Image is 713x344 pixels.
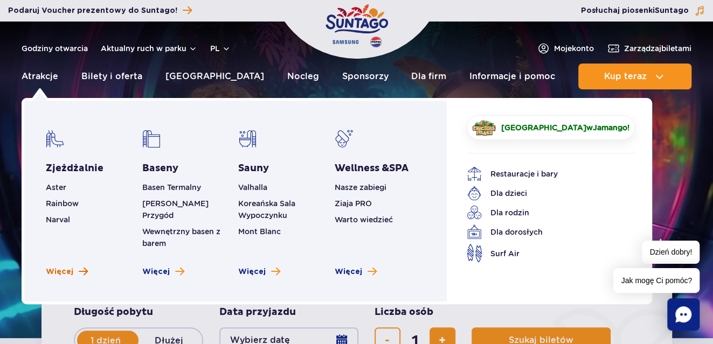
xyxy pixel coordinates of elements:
a: Zobacz więcej zjeżdżalni [46,266,88,277]
a: Wellness &SPA [335,162,409,175]
a: Dla dorosłych [467,224,619,240]
a: Zjeżdżalnie [46,162,103,175]
a: Mont Blanc [238,227,281,236]
a: Nasze zabiegi [335,183,386,192]
span: Moje konto [554,43,594,54]
span: Kup teraz [604,72,646,81]
div: Chat [667,298,700,331]
a: Basen Termalny [142,183,201,192]
span: Jak mogę Ci pomóc? [613,268,700,293]
a: Rainbow [46,199,79,208]
a: Dla dzieci [467,186,619,201]
span: SPA [389,162,409,174]
a: Zarządzajbiletami [607,42,691,55]
span: Jamango [593,123,627,132]
button: Aktualny ruch w parku [101,44,197,53]
span: Więcej [335,266,362,277]
span: Surf Air [490,248,520,259]
a: Zobacz więcej Wellness & SPA [335,266,377,277]
a: Aster [46,183,66,192]
span: Więcej [238,266,266,277]
a: Godziny otwarcia [22,43,88,54]
a: Zobacz więcej saun [238,266,280,277]
span: Zarządzaj biletami [624,43,691,54]
a: Sponsorzy [342,64,388,89]
a: Nocleg [287,64,319,89]
a: Dla rodzin [467,205,619,220]
a: [GEOGRAPHIC_DATA]wJamango! [467,115,635,140]
a: Valhalla [238,183,267,192]
a: Surf Air [467,244,619,263]
a: Koreańska Sala Wypoczynku [238,199,295,220]
span: Wellness & [335,162,409,174]
a: Dla firm [411,64,446,89]
a: Wewnętrzny basen z barem [142,227,220,248]
span: Więcej [46,266,73,277]
button: Kup teraz [578,64,691,89]
a: [PERSON_NAME] Przygód [142,199,209,220]
span: [GEOGRAPHIC_DATA] [501,123,586,132]
a: Zobacz więcej basenów [142,266,184,277]
span: Więcej [142,266,170,277]
a: Informacje i pomoc [469,64,555,89]
a: [GEOGRAPHIC_DATA] [165,64,264,89]
a: Baseny [142,162,178,175]
button: pl [210,43,231,54]
a: Bilety i oferta [81,64,142,89]
a: Narval [46,215,70,224]
a: Sauny [238,162,269,175]
span: Dzień dobry! [642,241,700,264]
a: Mojekonto [537,42,594,55]
a: Warto wiedzieć [335,215,393,224]
span: w ! [501,122,629,133]
a: Ziaja PRO [335,199,372,208]
a: Atrakcje [22,64,58,89]
a: Restauracje i bary [467,166,619,181]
